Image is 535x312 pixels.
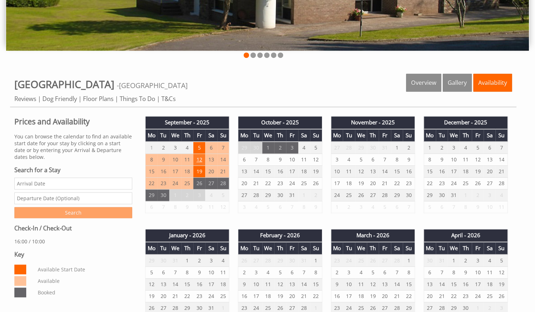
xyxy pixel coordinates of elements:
td: 31 [298,254,310,267]
td: 3 [205,254,217,267]
th: Su [495,129,507,142]
td: 14 [217,154,229,166]
td: 12 [472,154,484,166]
td: 9 [181,201,193,213]
th: We [262,129,274,142]
td: 5 [217,189,229,201]
th: Tu [343,242,355,254]
td: 10 [331,166,343,178]
th: We [355,129,367,142]
td: 27 [484,178,495,189]
td: 8 [424,154,435,166]
a: [GEOGRAPHIC_DATA] [119,81,188,90]
td: 21 [379,178,391,189]
td: 3 [169,142,181,154]
th: Mo [238,242,250,254]
td: 10 [169,154,181,166]
a: T&Cs [161,95,176,103]
td: 11 [495,201,507,213]
td: 20 [367,178,379,189]
td: 30 [424,254,435,267]
td: 4 [205,189,217,201]
th: Sa [391,242,403,254]
td: 4 [250,201,262,213]
td: 20 [238,178,250,189]
td: 29 [146,254,157,267]
td: 18 [343,178,355,189]
th: March - 2026 [331,229,415,242]
th: Su [310,129,322,142]
td: 30 [157,254,169,267]
th: We [448,129,460,142]
td: 6 [205,142,217,154]
td: 30 [436,189,448,201]
th: Su [495,242,507,254]
td: 2 [460,254,471,267]
th: Th [274,242,286,254]
a: Floor Plans [83,95,114,103]
td: 29 [262,189,274,201]
td: 17 [331,178,343,189]
td: 8 [146,154,157,166]
td: 16 [157,166,169,178]
td: 27 [367,189,379,201]
td: 15 [146,166,157,178]
th: Mo [331,129,343,142]
td: 19 [355,178,367,189]
td: 3 [472,254,484,267]
td: 5 [379,201,391,213]
td: 1 [310,254,322,267]
td: 7 [250,154,262,166]
td: 6 [274,201,286,213]
td: 2 [274,142,286,154]
td: 17 [286,166,298,178]
td: 2 [310,189,322,201]
td: 21 [250,178,262,189]
th: January - 2026 [146,229,229,242]
td: 2 [157,142,169,154]
span: [GEOGRAPHIC_DATA] [14,77,114,91]
th: Th [181,129,193,142]
td: 5 [355,154,367,166]
td: 8 [298,201,310,213]
th: Su [403,129,415,142]
td: 10 [205,267,217,279]
input: Departure Date (Optional) [14,192,132,204]
p: 16:00 / 10:00 [14,238,132,245]
th: Mo [424,242,435,254]
th: Tu [250,242,262,254]
th: Tu [157,242,169,254]
th: April - 2026 [424,229,507,242]
input: Arrival Date [14,178,132,189]
td: 29 [355,142,367,154]
td: 9 [403,154,415,166]
td: 9 [274,154,286,166]
td: 26 [355,189,367,201]
td: 28 [250,189,262,201]
td: 2 [238,267,250,279]
td: 28 [262,254,274,267]
td: 3 [238,201,250,213]
td: 7 [403,201,415,213]
th: Tu [436,242,448,254]
th: Th [367,242,379,254]
td: 5 [193,142,205,154]
td: 24 [448,178,460,189]
td: 25 [355,254,367,267]
td: 3 [331,154,343,166]
th: October - 2025 [238,116,322,129]
td: 12 [355,166,367,178]
td: 2 [343,201,355,213]
td: 23 [403,178,415,189]
th: Tu [436,129,448,142]
p: You can browse the calendar to find an available start date for your stay by clicking on a start ... [14,133,132,160]
th: Tu [343,129,355,142]
td: 27 [238,189,250,201]
th: Su [310,242,322,254]
td: 8 [181,267,193,279]
h2: Prices and Availability [14,116,132,127]
td: 9 [157,154,169,166]
td: 7 [169,267,181,279]
td: 29 [274,254,286,267]
th: Tu [250,129,262,142]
